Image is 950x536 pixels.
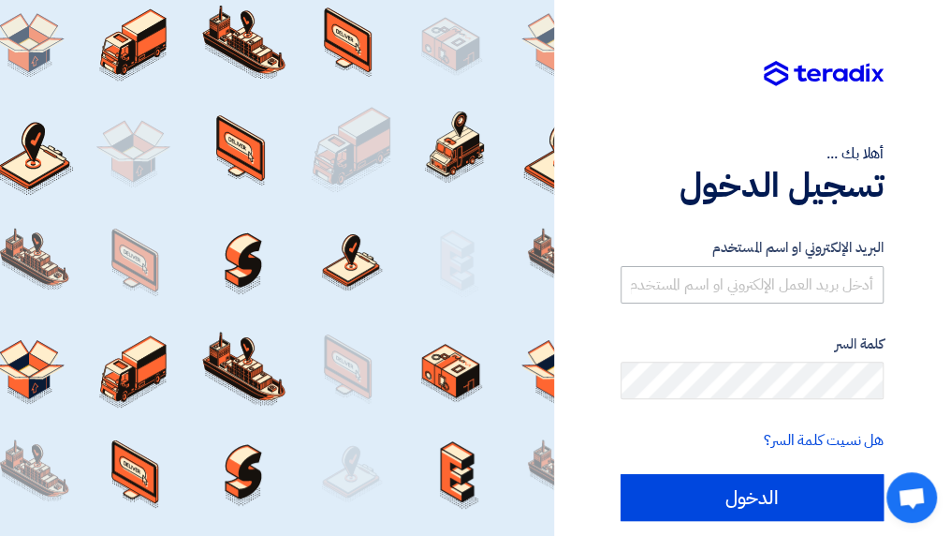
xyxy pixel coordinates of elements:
a: هل نسيت كلمة السر؟ [764,429,884,452]
input: أدخل بريد العمل الإلكتروني او اسم المستخدم الخاص بك ... [621,266,884,304]
div: Open chat [886,472,937,523]
img: Teradix logo [764,61,884,87]
h1: تسجيل الدخول [621,165,884,206]
input: الدخول [621,474,884,521]
label: كلمة السر [621,334,884,355]
div: أهلا بك ... [621,142,884,165]
label: البريد الإلكتروني او اسم المستخدم [621,237,884,259]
